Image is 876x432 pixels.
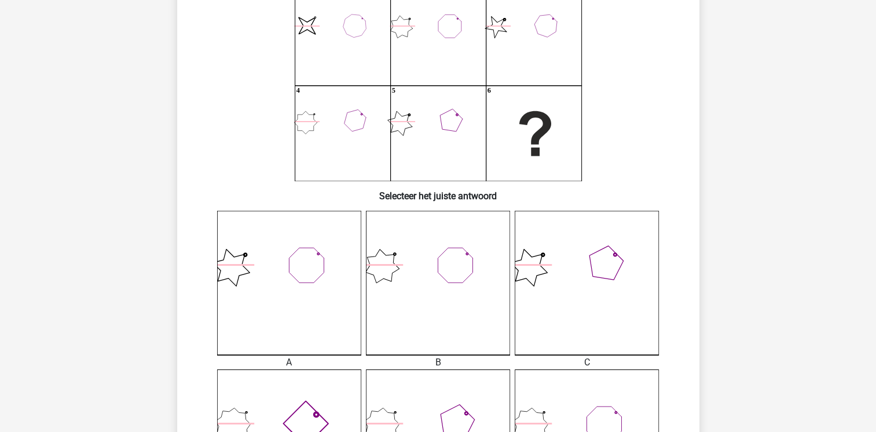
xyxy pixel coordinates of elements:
h6: Selecteer het juiste antwoord [196,181,681,202]
div: C [506,356,668,369]
text: 4 [296,87,299,95]
div: B [357,356,519,369]
text: 6 [487,87,490,95]
div: A [208,356,370,369]
text: 5 [391,87,395,95]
